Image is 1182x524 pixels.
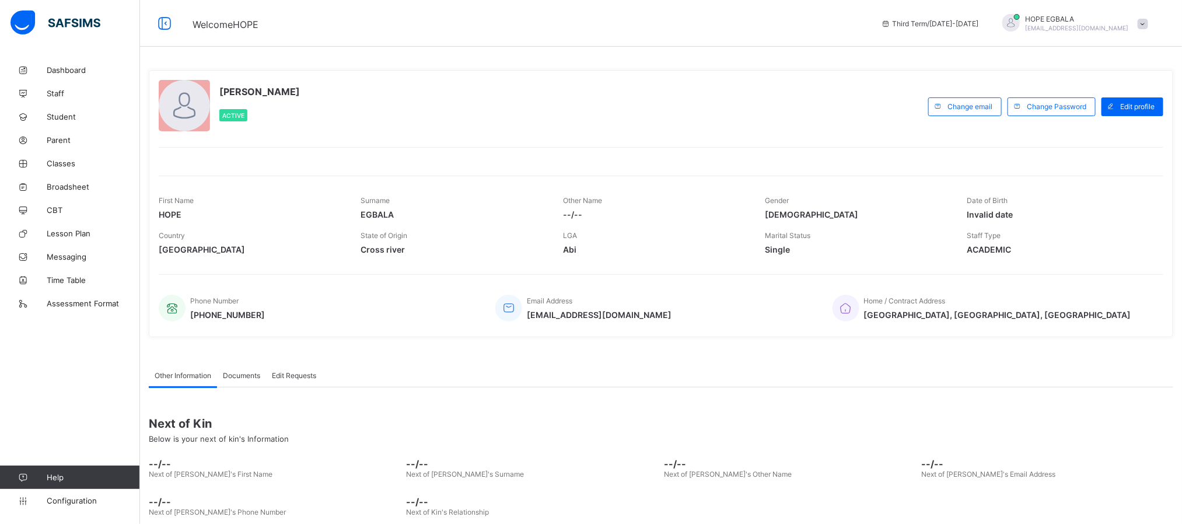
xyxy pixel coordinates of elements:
span: Next of [PERSON_NAME]'s Surname [407,470,524,478]
span: Next of [PERSON_NAME]'s Other Name [664,470,792,478]
span: Edit profile [1120,102,1155,111]
span: --/-- [922,458,1174,470]
span: Gender [765,196,789,205]
span: --/-- [149,458,401,470]
span: LGA [563,231,577,240]
span: Classes [47,159,140,168]
span: Broadsheet [47,182,140,191]
span: Other Name [563,196,602,205]
span: Assessment Format [47,299,140,308]
span: [PERSON_NAME] [219,86,300,97]
span: Next of [PERSON_NAME]'s Phone Number [149,508,286,516]
img: safsims [11,11,100,35]
span: Lesson Plan [47,229,140,238]
span: Next of Kin [149,417,1173,431]
span: Change email [947,102,992,111]
span: HOPE EGBALA [1026,15,1129,23]
span: Next of [PERSON_NAME]'s First Name [149,470,272,478]
span: [DEMOGRAPHIC_DATA] [765,209,949,219]
span: CBT [47,205,140,215]
span: Configuration [47,496,139,505]
span: Parent [47,135,140,145]
span: Next of Kin's Relationship [407,508,489,516]
div: HOPEEGBALA [991,14,1154,33]
span: Phone Number [190,296,239,305]
span: Change Password [1027,102,1086,111]
span: Marital Status [765,231,810,240]
span: Staff [47,89,140,98]
span: [GEOGRAPHIC_DATA] [159,244,343,254]
span: Staff Type [967,231,1001,240]
span: Documents [223,371,260,380]
span: --/-- [149,496,401,508]
span: Invalid date [967,209,1152,219]
span: Surname [361,196,390,205]
span: HOPE [159,209,343,219]
span: Single [765,244,949,254]
span: Time Table [47,275,140,285]
span: [EMAIL_ADDRESS][DOMAIN_NAME] [527,310,672,320]
span: Below is your next of kin's Information [149,434,289,443]
span: --/-- [563,209,747,219]
span: First Name [159,196,194,205]
span: --/-- [407,458,659,470]
span: Welcome HOPE [193,19,258,30]
span: Next of [PERSON_NAME]'s Email Address [922,470,1056,478]
span: [GEOGRAPHIC_DATA], [GEOGRAPHIC_DATA], [GEOGRAPHIC_DATA] [864,310,1131,320]
span: Date of Birth [967,196,1008,205]
span: ACADEMIC [967,244,1152,254]
span: Messaging [47,252,140,261]
span: Email Address [527,296,572,305]
span: Dashboard [47,65,140,75]
span: [PHONE_NUMBER] [190,310,265,320]
span: Student [47,112,140,121]
span: Country [159,231,185,240]
span: Cross river [361,244,545,254]
span: session/term information [881,19,979,28]
span: Edit Requests [272,371,316,380]
span: Active [222,112,244,119]
span: Help [47,473,139,482]
span: State of Origin [361,231,407,240]
span: --/-- [664,458,916,470]
span: [EMAIL_ADDRESS][DOMAIN_NAME] [1026,25,1129,32]
span: EGBALA [361,209,545,219]
span: --/-- [407,496,659,508]
span: Abi [563,244,747,254]
span: Other Information [155,371,211,380]
span: Home / Contract Address [864,296,946,305]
